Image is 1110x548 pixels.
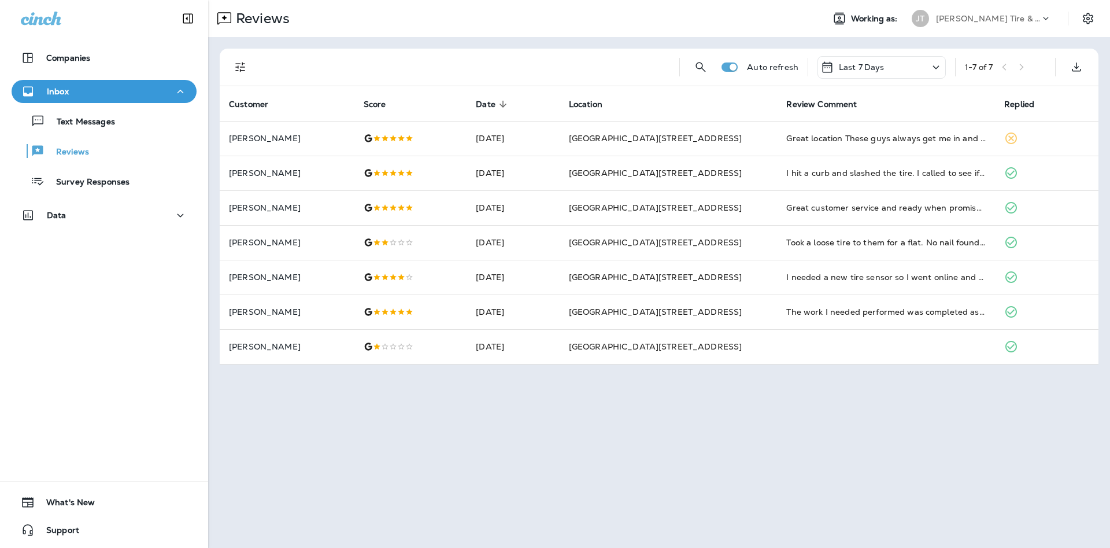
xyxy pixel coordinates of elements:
[912,10,929,27] div: JT
[569,203,742,213] span: [GEOGRAPHIC_DATA][STREET_ADDRESS]
[229,307,345,317] p: [PERSON_NAME]
[12,109,197,133] button: Text Messages
[12,80,197,103] button: Inbox
[467,121,559,156] td: [DATE]
[467,190,559,225] td: [DATE]
[467,225,559,260] td: [DATE]
[1065,56,1088,79] button: Export as CSV
[786,133,986,144] div: Great location These guys always get me in and out quick and deliver quality work Very easy to wo...
[467,295,559,329] td: [DATE]
[45,147,89,158] p: Reviews
[12,139,197,163] button: Reviews
[35,525,79,539] span: Support
[467,260,559,295] td: [DATE]
[229,134,345,143] p: [PERSON_NAME]
[231,10,290,27] p: Reviews
[467,156,559,190] td: [DATE]
[45,177,129,188] p: Survey Responses
[569,307,742,317] span: [GEOGRAPHIC_DATA][STREET_ADDRESS]
[45,117,115,128] p: Text Messages
[569,99,617,109] span: Location
[965,62,993,72] div: 1 - 7 of 7
[229,99,283,109] span: Customer
[786,100,857,109] span: Review Comment
[364,99,401,109] span: Score
[476,99,510,109] span: Date
[476,100,495,109] span: Date
[786,167,986,179] div: I hit a curb and slashed the tire. I called to see if I could get in to get a new tire. They took...
[747,62,798,72] p: Auto refresh
[786,271,986,283] div: I needed a new tire sensor so I went online and scheduled an appointment for right after work. Th...
[47,87,69,96] p: Inbox
[364,100,386,109] span: Score
[786,99,872,109] span: Review Comment
[851,14,900,24] span: Working as:
[786,202,986,214] div: Great customer service and ready when promised
[12,518,197,542] button: Support
[229,238,345,247] p: [PERSON_NAME]
[35,498,95,512] span: What's New
[12,169,197,193] button: Survey Responses
[467,329,559,364] td: [DATE]
[1004,100,1034,109] span: Replied
[229,273,345,282] p: [PERSON_NAME]
[229,56,252,79] button: Filters
[229,168,345,178] p: [PERSON_NAME]
[689,56,712,79] button: Search Reviews
[1004,99,1049,109] span: Replied
[46,53,90,62] p: Companies
[12,46,197,69] button: Companies
[786,306,986,318] div: The work I needed performed was completed as quickly as they could and at half the price of the d...
[172,7,204,30] button: Collapse Sidebar
[786,237,986,248] div: Took a loose tire to them for a flat. No nail found instead said it was a cracked valve stem. Thi...
[229,203,345,212] p: [PERSON_NAME]
[569,100,602,109] span: Location
[569,237,742,248] span: [GEOGRAPHIC_DATA][STREET_ADDRESS]
[569,133,742,144] span: [GEOGRAPHIC_DATA][STREET_ADDRESS]
[936,14,1040,23] p: [PERSON_NAME] Tire & Auto
[12,204,197,227] button: Data
[229,342,345,351] p: [PERSON_NAME]
[47,211,66,220] p: Data
[569,168,742,178] span: [GEOGRAPHIC_DATA][STREET_ADDRESS]
[12,491,197,514] button: What's New
[569,341,742,352] span: [GEOGRAPHIC_DATA][STREET_ADDRESS]
[569,272,742,282] span: [GEOGRAPHIC_DATA][STREET_ADDRESS]
[229,100,268,109] span: Customer
[839,62,885,72] p: Last 7 Days
[1078,8,1098,29] button: Settings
